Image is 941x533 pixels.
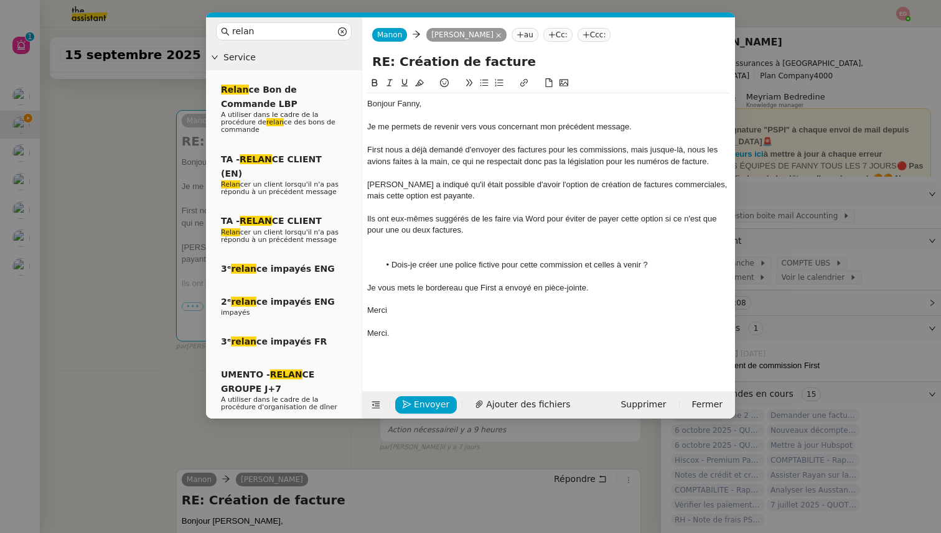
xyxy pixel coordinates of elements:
[221,216,322,226] span: TA - CE CLIENT
[232,24,335,39] input: Templates
[221,297,335,307] span: 2ᵉ ce impayés ENG
[578,28,611,42] nz-tag: Ccc:
[367,121,730,132] div: Je me permets de revenir vers vous concernant mon précédent message.
[221,180,240,188] em: Relan
[367,328,730,339] div: Merci.
[221,264,335,274] span: 3ᵉ ce impayés ENG
[372,52,725,71] input: Subject
[206,45,362,70] div: Service
[367,305,730,316] div: Merci
[231,297,256,307] em: relan
[512,28,538,42] nz-tag: au
[377,30,402,39] span: Manon
[380,259,731,271] li: Dois-je créer une police fictive pour cette commission et celles à venir ?
[414,397,449,412] span: Envoyer
[221,336,327,346] span: 3ᵉ ce impayés FR
[223,50,357,65] span: Service
[221,180,339,196] span: cer un client lorsqu'il n'a pas répondu à un précédent message
[221,85,297,109] span: ce Bon de Commande LBP
[685,396,730,414] button: Fermer
[367,98,730,109] div: Bonjour ﻿Fanny﻿,
[395,396,457,414] button: Envoyer
[231,336,256,346] em: relan
[221,308,250,317] span: impayés
[240,154,272,164] em: RELAN
[240,216,272,226] em: RELAN
[221,111,335,134] span: A utiliser dans le cadre de la procédure de ce des bons de commande
[221,228,240,236] em: Relan
[221,85,249,95] em: Relan
[367,213,730,236] div: Ils ont eux-mêmes suggérés de les faire via Word pour éviter de payer cette option si ce n'est qu...
[620,397,666,412] span: Supprimer
[613,396,673,414] button: Supprimer
[221,369,314,394] span: UMENTO - CE GROUPE J+7
[367,179,730,202] div: [PERSON_NAME] a indiqué qu'il était possible d'avoir l'option de création de factures commerciale...
[221,228,339,244] span: cer un client lorsqu'il n'a pas répondu à un précédent message
[231,264,256,274] em: relan
[266,118,284,126] em: relan
[543,28,573,42] nz-tag: Cc:
[221,396,337,411] span: A utiliser dans le cadre de la procédure d'organisation de dîner
[367,282,730,294] div: Je vous mets le bordereau que First a envoyé en pièce-jointe.
[467,396,578,414] button: Ajouter des fichiers
[221,154,322,178] span: TA - CE CLIENT (EN)
[367,144,730,167] div: First nous a déjà demandé d'envoyer des factures pour les commissions, mais jusque-là, nous les a...
[692,397,723,412] span: Fermer
[426,28,507,42] nz-tag: [PERSON_NAME]
[270,369,302,379] em: RELAN
[486,397,570,412] span: Ajouter des fichiers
